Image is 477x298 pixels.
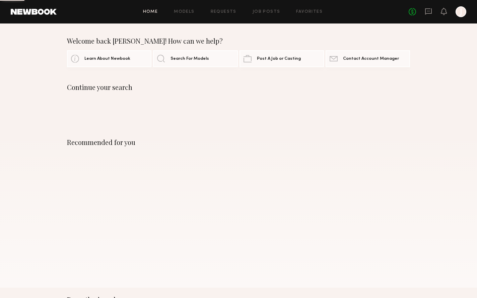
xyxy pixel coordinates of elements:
div: Continue your search [67,83,410,91]
a: Contact Account Manager [326,50,410,67]
a: Models [174,10,194,14]
a: Requests [211,10,236,14]
a: Learn About Newbook [67,50,151,67]
span: Contact Account Manager [343,57,399,61]
span: Post A Job or Casting [257,57,301,61]
span: Learn About Newbook [84,57,130,61]
a: J [456,6,466,17]
div: Welcome back [PERSON_NAME]! How can we help? [67,37,410,45]
div: Recommended for you [67,138,410,146]
span: Search For Models [171,57,209,61]
a: Job Posts [253,10,280,14]
a: Home [143,10,158,14]
a: Search For Models [153,50,237,67]
a: Post A Job or Casting [240,50,324,67]
a: Favorites [296,10,323,14]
